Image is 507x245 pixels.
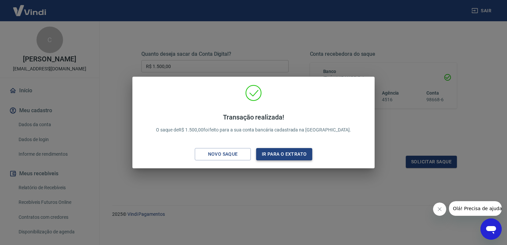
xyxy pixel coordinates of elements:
iframe: Botão para abrir a janela de mensagens [480,218,502,240]
iframe: Mensagem da empresa [449,201,502,216]
button: Ir para o extrato [256,148,312,160]
div: Novo saque [200,150,246,158]
h4: Transação realizada! [156,113,351,121]
p: O saque de R$ 1.500,00 foi feito para a sua conta bancária cadastrada na [GEOGRAPHIC_DATA]. [156,113,351,133]
span: Olá! Precisa de ajuda? [4,5,56,10]
button: Novo saque [195,148,251,160]
iframe: Fechar mensagem [433,203,446,216]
